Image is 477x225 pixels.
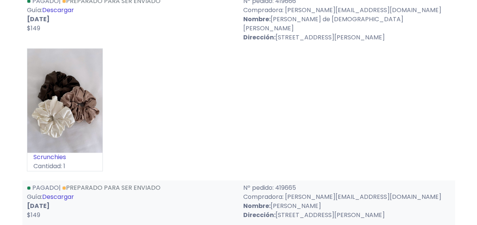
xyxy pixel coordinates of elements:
[243,183,450,192] p: Nº pedido: 419665
[243,211,450,220] p: [STREET_ADDRESS][PERSON_NAME]
[27,15,234,24] p: [DATE]
[243,33,275,42] strong: Dirección:
[62,183,161,192] a: Preparado para ser enviado
[27,211,40,219] span: $149
[243,192,450,202] p: Compradora: [PERSON_NAME][EMAIL_ADDRESS][DOMAIN_NAME]
[27,162,102,171] p: Cantidad: 1
[27,24,40,33] span: $149
[33,153,66,161] a: Scrunchies
[243,202,271,210] strong: Nombre:
[243,15,450,33] p: [PERSON_NAME] de [DEMOGRAPHIC_DATA][PERSON_NAME]
[42,192,74,201] a: Descargar
[243,211,275,219] strong: Dirección:
[42,6,74,14] a: Descargar
[243,6,450,15] p: Compradora: [PERSON_NAME][EMAIL_ADDRESS][DOMAIN_NAME]
[22,183,239,220] div: | Guía:
[243,33,450,42] p: [STREET_ADDRESS][PERSON_NAME]
[27,48,102,153] img: small_1745603433801.jpeg
[32,183,59,192] span: Pagado
[243,15,271,23] strong: Nombre:
[27,202,234,211] p: [DATE]
[243,202,450,211] p: [PERSON_NAME]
